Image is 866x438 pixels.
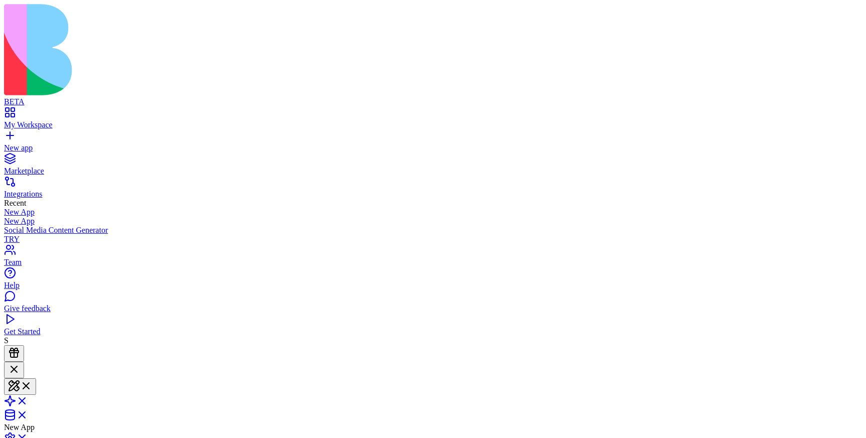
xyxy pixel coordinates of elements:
a: Social Media Content GeneratorTRY [4,226,862,244]
span: Recent [4,199,26,207]
div: My Workspace [4,120,862,129]
a: Help [4,272,862,290]
div: New app [4,143,862,153]
div: TRY [4,235,862,244]
div: Integrations [4,190,862,199]
div: Team [4,258,862,267]
div: BETA [4,97,862,106]
a: Marketplace [4,158,862,176]
img: logo [4,4,407,95]
a: Get Started [4,318,862,336]
div: Social Media Content Generator [4,226,862,235]
a: New app [4,134,862,153]
span: S [4,336,9,345]
a: My Workspace [4,111,862,129]
a: Integrations [4,181,862,199]
div: Marketplace [4,167,862,176]
a: New App [4,208,862,217]
a: Team [4,249,862,267]
div: Help [4,281,862,290]
div: Give feedback [4,304,862,313]
a: New App [4,217,862,226]
a: BETA [4,88,862,106]
div: Get Started [4,327,862,336]
a: Give feedback [4,295,862,313]
span: New App [4,423,35,431]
